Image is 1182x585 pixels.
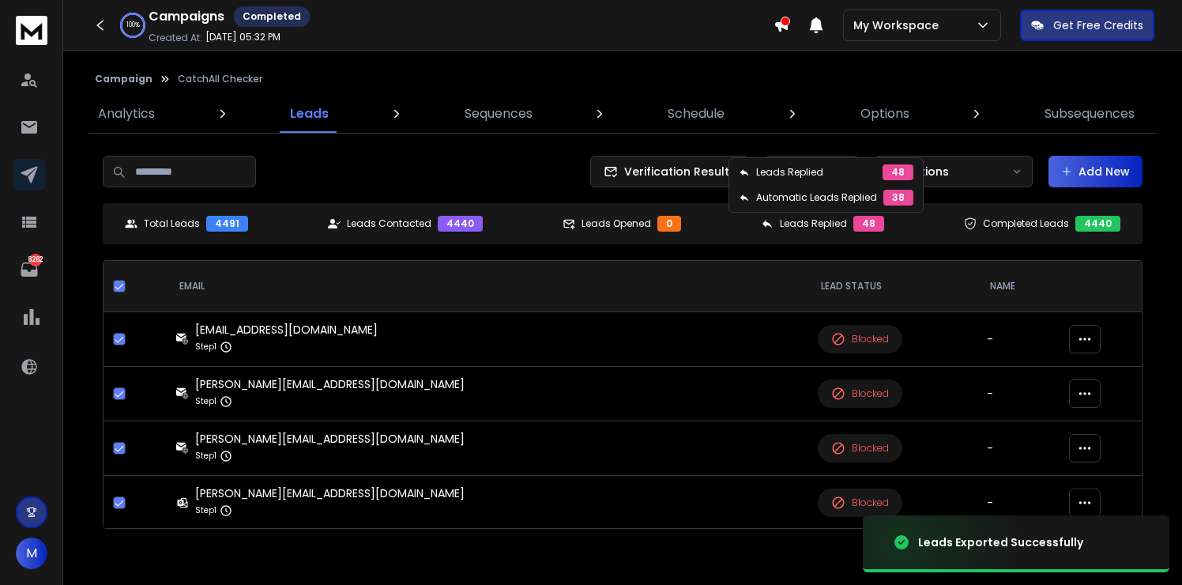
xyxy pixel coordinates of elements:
[195,503,216,519] p: Step 1
[977,476,1060,530] td: -
[167,261,809,312] th: EMAIL
[977,261,1060,312] th: NAME
[831,496,889,510] div: Blocked
[983,217,1069,230] p: Completed Leads
[977,421,1060,476] td: -
[195,322,378,338] div: [EMAIL_ADDRESS][DOMAIN_NAME]
[16,538,47,569] button: M
[98,104,155,123] p: Analytics
[144,217,200,230] p: Total Leads
[658,95,734,133] a: Schedule
[860,104,909,123] p: Options
[618,164,736,179] span: Verification Results
[831,441,889,455] div: Blocked
[347,217,431,230] p: Leads Contacted
[851,95,919,133] a: Options
[582,217,651,230] p: Leads Opened
[853,17,945,33] p: My Workspace
[280,95,338,133] a: Leads
[465,104,533,123] p: Sequences
[126,21,140,30] p: 100 %
[883,190,913,206] div: 38
[195,485,465,501] div: [PERSON_NAME][EMAIL_ADDRESS][DOMAIN_NAME]
[88,95,164,133] a: Analytics
[195,431,465,447] div: [PERSON_NAME][EMAIL_ADDRESS][DOMAIN_NAME]
[206,216,248,232] div: 4491
[1045,104,1135,123] p: Subsequences
[438,216,483,232] div: 4440
[195,448,216,464] p: Step 1
[13,254,45,285] a: 8262
[1075,216,1120,232] div: 4440
[290,104,329,123] p: Leads
[195,339,216,355] p: Step 1
[1035,95,1144,133] a: Subsequences
[149,32,202,44] p: Created At:
[780,217,847,230] p: Leads Replied
[1053,17,1143,33] p: Get Free Credits
[195,376,465,392] div: [PERSON_NAME][EMAIL_ADDRESS][DOMAIN_NAME]
[918,534,1083,550] div: Leads Exported Successfully
[756,166,823,179] p: Leads Replied
[883,164,913,180] div: 48
[756,191,877,204] p: Automatic Leads Replied
[16,16,47,45] img: logo
[29,254,42,266] p: 8262
[808,261,977,312] th: LEAD STATUS
[831,387,889,401] div: Blocked
[853,216,884,232] div: 48
[831,332,889,346] div: Blocked
[149,7,224,26] h1: Campaigns
[1048,156,1142,187] button: Add New
[234,6,310,27] div: Completed
[977,312,1060,367] td: -
[195,394,216,409] p: Step 1
[455,95,542,133] a: Sequences
[905,164,949,179] p: Actions
[668,104,725,123] p: Schedule
[590,156,749,187] button: Verification Results
[1020,9,1154,41] button: Get Free Credits
[178,73,262,85] p: CatchAll Checker
[95,73,152,85] button: Campaign
[205,31,280,43] p: [DATE] 05:32 PM
[657,216,681,232] div: 0
[977,367,1060,421] td: -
